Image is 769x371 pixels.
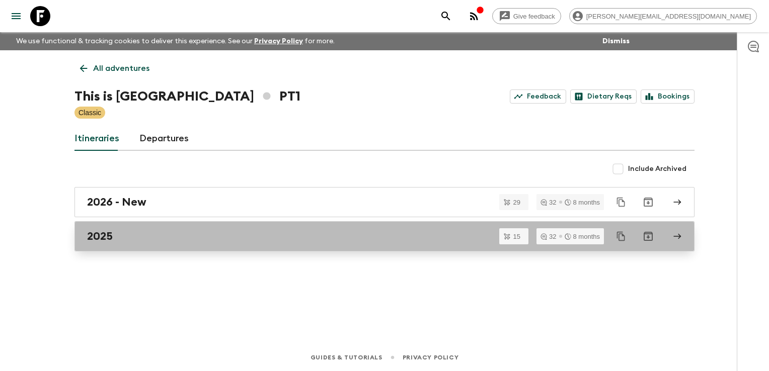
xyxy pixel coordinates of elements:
[638,192,658,212] button: Archive
[74,221,695,251] a: 2025
[569,8,757,24] div: [PERSON_NAME][EMAIL_ADDRESS][DOMAIN_NAME]
[74,86,300,107] h1: This is [GEOGRAPHIC_DATA] PT1
[6,6,26,26] button: menu
[507,199,526,206] span: 29
[74,58,155,78] a: All adventures
[508,13,561,20] span: Give feedback
[139,127,189,151] a: Departures
[565,233,600,240] div: 8 months
[87,230,113,243] h2: 2025
[254,38,303,45] a: Privacy Policy
[79,108,101,118] p: Classic
[612,193,630,211] button: Duplicate
[570,89,637,104] a: Dietary Reqs
[641,89,695,104] a: Bookings
[93,62,149,74] p: All adventures
[436,6,456,26] button: search adventures
[600,34,632,48] button: Dismiss
[492,8,561,24] a: Give feedback
[541,233,556,240] div: 32
[510,89,566,104] a: Feedback
[581,13,756,20] span: [PERSON_NAME][EMAIL_ADDRESS][DOMAIN_NAME]
[628,164,686,174] span: Include Archived
[638,226,658,246] button: Archive
[507,233,526,240] span: 15
[565,199,600,206] div: 8 months
[403,352,458,363] a: Privacy Policy
[87,196,146,209] h2: 2026 - New
[12,32,339,50] p: We use functional & tracking cookies to deliver this experience. See our for more.
[612,227,630,245] button: Duplicate
[74,187,695,217] a: 2026 - New
[541,199,556,206] div: 32
[311,352,382,363] a: Guides & Tutorials
[74,127,119,151] a: Itineraries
